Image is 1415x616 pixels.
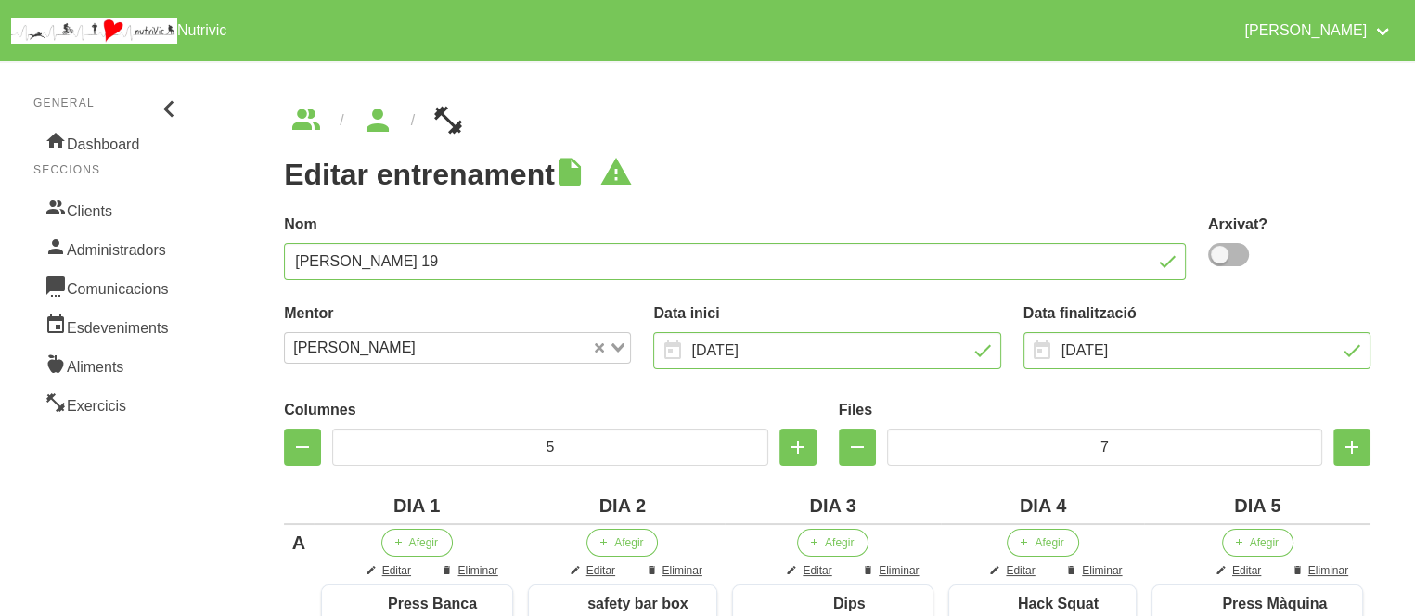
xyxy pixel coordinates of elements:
[386,596,475,611] span: Press Banca
[284,399,816,421] label: Columnes
[839,399,1370,421] label: Files
[653,302,1000,325] label: Data inici
[291,529,306,557] div: A
[352,557,423,584] button: Editar
[33,122,184,161] a: Dashboard
[33,345,184,384] a: Aliments
[796,562,825,579] span: Editar
[844,557,927,584] button: Eliminar
[1074,562,1113,579] span: Eliminar
[289,337,420,359] span: [PERSON_NAME]
[819,534,848,551] span: Afegir
[1232,562,1261,579] span: Editar
[1208,213,1370,236] label: Arxivat?
[456,562,495,579] span: Eliminar
[630,557,713,584] button: Eliminar
[727,492,927,520] div: DIA 3
[1245,534,1274,551] span: Afegir
[33,384,184,423] a: Exercicis
[33,228,184,267] a: Administradors
[1217,529,1289,557] button: Afegir
[582,562,611,579] span: Editar
[1143,492,1363,520] div: DIA 5
[33,161,184,178] p: Seccions
[658,562,698,579] span: Eliminar
[554,557,625,584] button: Editar
[791,529,863,557] button: Afegir
[999,529,1071,557] button: Afegir
[11,18,177,44] img: company_logo
[1308,562,1348,579] span: Eliminar
[595,341,604,355] button: Clear Selected
[1023,302,1370,325] label: Data finalització
[525,492,713,520] div: DIA 2
[422,337,591,359] input: Search for option
[768,557,840,584] button: Editar
[284,158,1370,191] h1: Editar entrenament
[997,562,1026,579] span: Editar
[33,189,184,228] a: Clients
[33,306,184,345] a: Esdeveniments
[284,302,631,325] label: Mentor
[1233,7,1404,54] a: [PERSON_NAME]
[407,534,436,551] span: Afegir
[379,562,408,579] span: Editar
[828,596,860,611] span: Dips
[872,562,912,579] span: Eliminar
[1027,534,1056,551] span: Afegir
[611,534,639,551] span: Afegir
[284,213,1186,236] label: Nom
[1218,596,1323,611] span: Press Màquina
[379,529,451,557] button: Afegir
[33,267,184,306] a: Comunicacions
[1204,557,1276,584] button: Editar
[284,106,1370,135] nav: breadcrumbs
[284,332,631,364] div: Search for option
[428,557,510,584] button: Eliminar
[33,95,184,111] p: General
[942,492,1128,520] div: DIA 4
[970,557,1041,584] button: Editar
[1280,557,1363,584] button: Eliminar
[583,529,654,557] button: Afegir
[1046,557,1128,584] button: Eliminar
[321,492,510,520] div: DIA 1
